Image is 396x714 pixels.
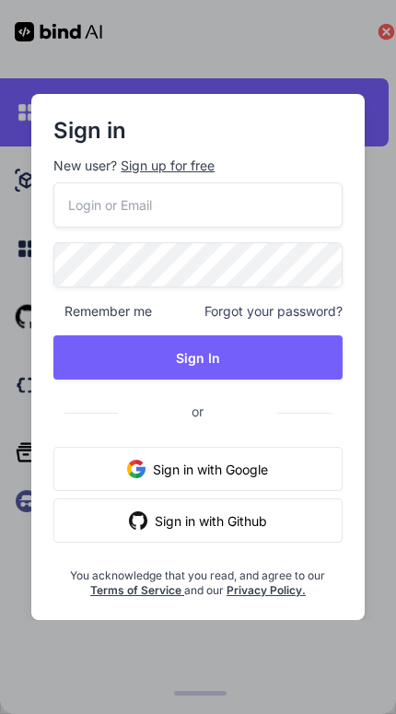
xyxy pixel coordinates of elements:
a: Terms of Service [90,583,184,597]
img: github [129,511,147,530]
p: New user? [53,157,342,182]
button: Sign In [53,335,342,380]
span: Remember me [53,302,152,321]
a: Privacy Policy. [227,583,306,597]
h2: Sign in [53,116,342,146]
span: or [118,389,277,434]
button: Sign in with Google [53,447,342,491]
input: Login or Email [53,182,342,228]
button: Sign in with Github [53,498,342,543]
div: Sign up for free [121,157,215,175]
img: google [127,460,146,478]
div: You acknowledge that you read, and agree to our and our [65,557,330,598]
span: Forgot your password? [204,302,343,321]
